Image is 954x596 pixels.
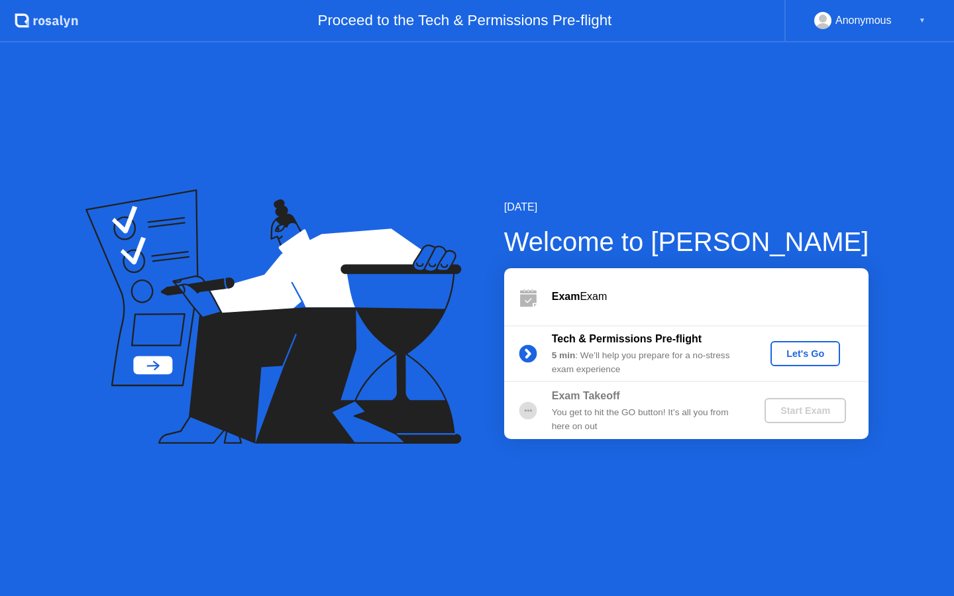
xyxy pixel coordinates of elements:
div: Welcome to [PERSON_NAME] [504,222,869,262]
div: ▼ [919,12,926,29]
div: You get to hit the GO button! It’s all you from here on out [552,406,743,433]
div: Start Exam [770,405,841,416]
b: Exam Takeoff [552,390,620,401]
div: Exam [552,289,869,305]
div: Let's Go [776,348,835,359]
button: Start Exam [765,398,846,423]
div: Anonymous [835,12,892,29]
b: 5 min [552,350,576,360]
div: : We’ll help you prepare for a no-stress exam experience [552,349,743,376]
button: Let's Go [770,341,840,366]
b: Tech & Permissions Pre-flight [552,333,702,344]
b: Exam [552,291,580,302]
div: [DATE] [504,199,869,215]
